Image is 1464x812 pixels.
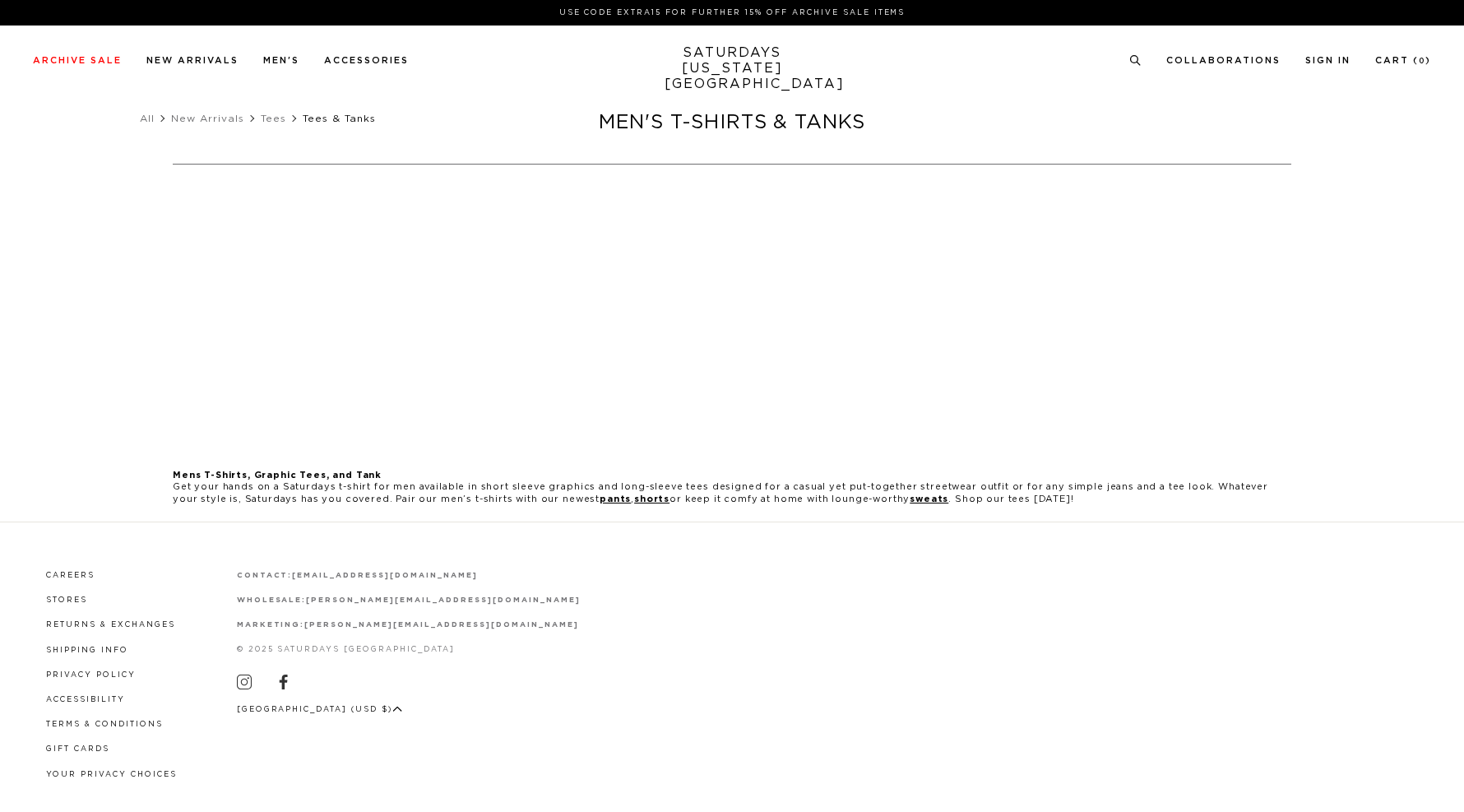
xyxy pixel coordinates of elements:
[304,621,578,629] a: [PERSON_NAME][EMAIL_ADDRESS][DOMAIN_NAME]
[306,596,580,604] a: [PERSON_NAME][EMAIL_ADDRESS][DOMAIN_NAME]
[324,56,409,65] a: Accessories
[303,114,376,123] span: Tees & Tanks
[910,494,948,503] a: sweats
[39,7,1425,19] p: Use Code EXTRA15 for Further 15% Off Archive Sale Items
[665,45,800,92] a: SATURDAYS[US_STATE][GEOGRAPHIC_DATA]
[171,114,244,123] a: New Arrivals
[146,56,239,65] a: New Arrivals
[156,453,1308,522] div: Get your hands on a Saturdays t-shirt for men available in short sleeve graphics and long-sleeve ...
[1166,56,1281,65] a: Collaborations
[46,771,177,778] a: Your privacy choices
[634,494,669,503] a: shorts
[261,114,286,123] a: Tees
[46,596,87,604] a: Stores
[46,671,136,679] a: Privacy Policy
[46,621,175,629] a: Returns & Exchanges
[173,471,382,480] b: Mens T-Shirts, Graphic Tees, and Tank
[46,745,109,753] a: Gift Cards
[33,56,122,65] a: Archive Sale
[46,647,128,654] a: Shipping Info
[46,696,125,703] a: Accessibility
[263,56,299,65] a: Men's
[237,643,581,656] p: © 2025 Saturdays [GEOGRAPHIC_DATA]
[600,494,631,503] a: pants
[46,572,95,579] a: Careers
[292,572,477,579] a: [EMAIL_ADDRESS][DOMAIN_NAME]
[237,572,293,579] strong: contact:
[237,596,307,604] strong: wholesale:
[46,721,163,728] a: Terms & Conditions
[140,114,155,123] a: All
[237,621,305,629] strong: marketing:
[1305,56,1350,65] a: Sign In
[1375,56,1431,65] a: Cart (0)
[237,703,403,716] button: [GEOGRAPHIC_DATA] (USD $)
[1419,58,1425,65] small: 0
